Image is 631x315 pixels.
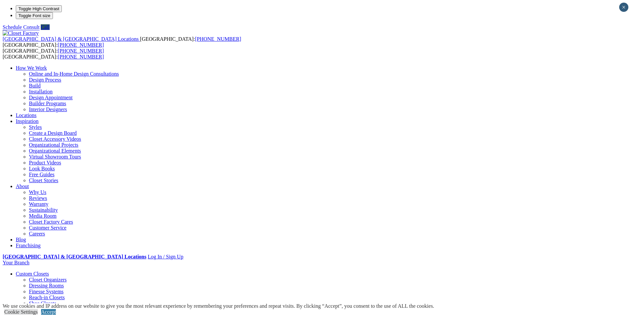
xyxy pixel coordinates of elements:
a: How We Work [16,65,47,71]
a: Closet Factory Cares [29,219,73,225]
a: Online and In-Home Design Consultations [29,71,119,77]
a: Styles [29,124,42,130]
a: Interior Designers [29,107,67,112]
a: Reviews [29,195,47,201]
a: Why Us [29,189,46,195]
a: Cookie Settings [4,309,38,315]
a: Create a Design Board [29,130,77,136]
a: Closet Stories [29,178,58,183]
a: Inspiration [16,118,38,124]
button: Close [619,3,628,12]
a: Your Branch [3,260,29,265]
a: Design Process [29,77,61,83]
span: Toggle Font size [18,13,50,18]
button: Toggle Font size [16,12,53,19]
button: Toggle High Contrast [16,5,62,12]
a: Closet Accessory Videos [29,136,81,142]
span: [GEOGRAPHIC_DATA]: [GEOGRAPHIC_DATA]: [3,36,241,48]
a: [GEOGRAPHIC_DATA] & [GEOGRAPHIC_DATA] Locations [3,36,140,42]
a: Free Guides [29,172,55,177]
a: Build [29,83,41,88]
a: About [16,183,29,189]
img: Closet Factory [3,30,39,36]
a: Sustainability [29,207,58,213]
a: Organizational Elements [29,148,81,154]
a: Finesse Systems [29,289,63,294]
a: Call [41,24,50,30]
a: Customer Service [29,225,66,230]
a: Log In / Sign Up [148,254,183,259]
a: Schedule Consult [3,24,39,30]
a: Virtual Showroom Tours [29,154,81,159]
div: We use cookies and IP address on our website to give you the most relevant experience by remember... [3,303,434,309]
a: Closet Organizers [29,277,67,282]
a: Custom Closets [16,271,49,277]
a: Installation [29,89,53,94]
a: Locations [16,112,36,118]
span: [GEOGRAPHIC_DATA] & [GEOGRAPHIC_DATA] Locations [3,36,139,42]
a: Dressing Rooms [29,283,64,288]
a: Careers [29,231,45,236]
a: Product Videos [29,160,61,165]
a: Organizational Projects [29,142,78,148]
span: [GEOGRAPHIC_DATA]: [GEOGRAPHIC_DATA]: [3,48,104,60]
a: Shoe Closets [29,301,56,306]
a: Look Books [29,166,55,171]
a: Warranty [29,201,48,207]
a: [PHONE_NUMBER] [58,48,104,54]
a: Media Room [29,213,57,219]
a: Reach-in Closets [29,295,65,300]
a: [GEOGRAPHIC_DATA] & [GEOGRAPHIC_DATA] Locations [3,254,146,259]
a: [PHONE_NUMBER] [195,36,241,42]
a: Design Appointment [29,95,73,100]
a: Franchising [16,243,41,248]
a: [PHONE_NUMBER] [58,42,104,48]
a: [PHONE_NUMBER] [58,54,104,60]
a: Accept [41,309,56,315]
span: Toggle High Contrast [18,6,59,11]
a: Builder Programs [29,101,66,106]
a: Blog [16,237,26,242]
